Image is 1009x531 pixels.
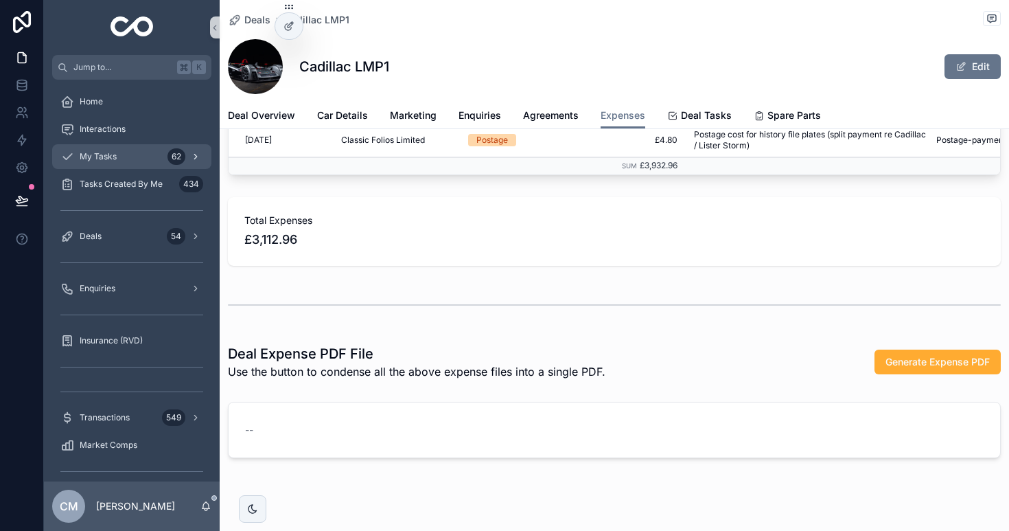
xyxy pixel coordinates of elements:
a: Car Details [317,103,368,131]
a: Postage cost for history file plates (split payment re Cadillac / Lister Storm) [694,129,927,151]
span: Classic Folios Limited [341,135,425,146]
span: £3,112.96 [244,230,984,249]
small: Sum [622,162,637,170]
a: Cadillac LMP1 [284,13,349,27]
span: Deals [80,231,102,242]
h1: Deal Expense PDF File [228,344,605,363]
button: Edit [944,54,1001,79]
a: Tasks Created By Me434 [52,172,211,196]
span: Home [80,96,103,107]
span: CM [60,498,78,515]
a: Deals [228,13,270,27]
div: 54 [167,228,185,245]
div: 549 [162,409,185,426]
button: Generate Expense PDF [874,350,1001,374]
span: Jump to... [73,62,172,73]
div: Postage [476,134,508,146]
a: My Tasks62 [52,144,211,169]
span: -- [245,423,253,437]
a: Marketing [390,103,437,131]
a: Home [52,89,211,114]
a: Postage [468,134,555,146]
span: Interactions [80,124,126,135]
a: Deal Overview [228,103,295,131]
span: Use the button to condense all the above expense files into a single PDF. [228,363,605,380]
div: 62 [167,148,185,165]
a: Enquiries [52,276,211,301]
span: Transactions [80,412,130,423]
span: Expenses [601,109,645,122]
span: My Tasks [80,151,117,162]
span: K [194,62,205,73]
span: Spare Parts [767,109,821,122]
span: Deal Tasks [681,109,732,122]
button: Jump to...K [52,55,211,80]
span: Enquiries [80,283,115,294]
span: Generate Expense PDF [885,355,990,369]
span: Agreements [523,109,579,122]
span: Enquiries [459,109,501,122]
img: App logo [111,16,154,38]
span: Marketing [390,109,437,122]
div: 434 [179,176,203,192]
a: Market Comps [52,433,211,457]
span: Total Expenses [244,214,984,227]
a: [DATE] [245,135,325,146]
p: [PERSON_NAME] [96,499,175,513]
span: £3,932.96 [640,160,677,170]
span: Car Details [317,109,368,122]
a: Classic Folios Limited [341,135,452,146]
a: Deals54 [52,224,211,249]
a: Agreements [523,103,579,131]
a: Enquiries [459,103,501,131]
span: [DATE] [245,135,272,146]
a: Interactions [52,117,211,142]
span: Market Comps [80,440,137,451]
a: Transactions549 [52,405,211,430]
span: Deals [244,13,270,27]
a: Spare Parts [754,103,821,131]
span: Insurance (RVD) [80,335,143,346]
div: scrollable content [44,80,220,482]
a: Deal Tasks [667,103,732,131]
span: Tasks Created By Me [80,179,163,190]
a: Expenses [601,103,645,129]
a: £4.80 [571,135,677,146]
h1: Cadillac LMP1 [299,57,389,76]
a: Insurance (RVD) [52,328,211,353]
span: Deal Overview [228,109,295,122]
